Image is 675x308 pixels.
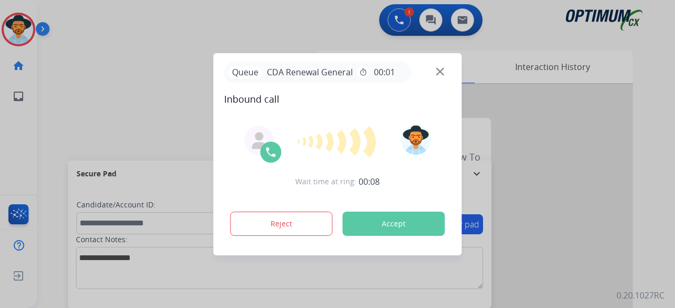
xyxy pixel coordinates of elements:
span: Inbound call [224,92,451,106]
span: 00:01 [374,66,395,78]
img: agent-avatar [251,132,268,149]
span: CDA Renewal General [263,66,357,78]
p: Queue [228,66,263,79]
button: Reject [230,212,333,236]
span: Wait time at ring: [295,176,356,187]
img: avatar [401,125,430,155]
button: Accept [343,212,445,236]
p: 0.20.1027RC [616,289,664,302]
img: call-icon [265,146,277,158]
span: 00:08 [359,175,380,188]
mat-icon: timer [359,68,368,76]
img: close-button [436,67,444,75]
